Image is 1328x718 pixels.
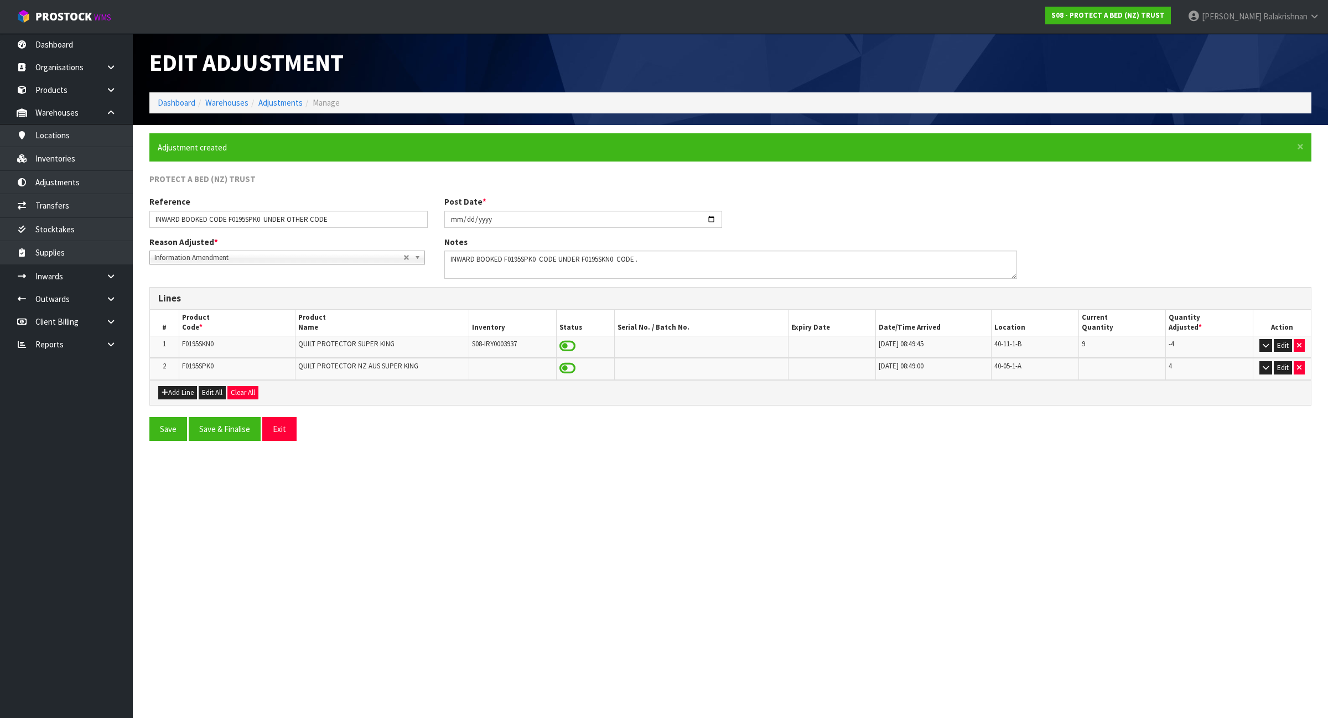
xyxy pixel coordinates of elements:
span: QUILT PROTECTOR NZ AUS SUPER KING [298,361,418,371]
button: Clear All [227,386,258,399]
th: # [150,310,179,336]
button: Exit [262,417,297,441]
span: [PERSON_NAME] [1202,11,1262,22]
span: Edit Adjustment [149,48,344,77]
span: 2 [163,361,166,371]
span: Information Amendment [154,251,403,264]
button: Save [149,417,187,441]
th: Location [992,310,1078,336]
button: Edit [1274,361,1292,374]
span: 9 [1082,339,1085,348]
button: Save & Finalise [189,417,261,441]
span: Balakrishnan [1263,11,1308,22]
strong: S08 - PROTECT A BED (NZ) TRUST [1051,11,1165,20]
a: S08 - PROTECT A BED (NZ) TRUST [1045,7,1171,24]
th: Current Quantity [1078,310,1165,336]
a: Warehouses [205,97,248,108]
span: × [1297,139,1304,154]
label: Notes [444,236,468,248]
h3: Lines [158,293,1303,304]
span: [DATE] 08:49:00 [879,361,924,371]
button: Add Line [158,386,197,399]
button: Edit All [199,386,226,399]
span: QUILT PROTECTOR SUPER KING [298,339,395,348]
th: Serial No. / Batch No. [614,310,788,336]
th: Product Code [179,310,295,336]
span: F0195SPK0 [182,361,214,371]
span: Manage [313,97,340,108]
label: Post Date [444,196,486,207]
span: F0195SKN0 [182,339,214,348]
input: Reference [149,211,428,228]
span: 40-05-1-A [994,361,1021,371]
label: Reference [149,196,190,207]
img: cube-alt.png [17,9,30,23]
th: Expiry Date [788,310,875,336]
span: 40-11-1-B [994,339,1021,348]
label: Reason Adjusted [149,236,218,248]
th: Inventory [469,310,556,336]
th: Status [556,310,614,336]
span: S08-IRY0003937 [472,339,517,348]
th: Quantity Adjusted [1166,310,1253,336]
th: Date/Time Arrived [875,310,992,336]
span: 1 [163,339,166,348]
span: Adjustment created [158,142,227,153]
span: PROTECT A BED (NZ) TRUST [149,174,256,184]
span: [DATE] 08:49:45 [879,339,924,348]
span: -4 [1169,339,1174,348]
th: Action [1253,310,1311,336]
span: ProStock [35,9,92,24]
a: Adjustments [258,97,303,108]
a: Dashboard [158,97,195,108]
span: 4 [1169,361,1172,371]
button: Edit [1274,339,1292,352]
small: WMS [94,12,111,23]
th: Product Name [295,310,469,336]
